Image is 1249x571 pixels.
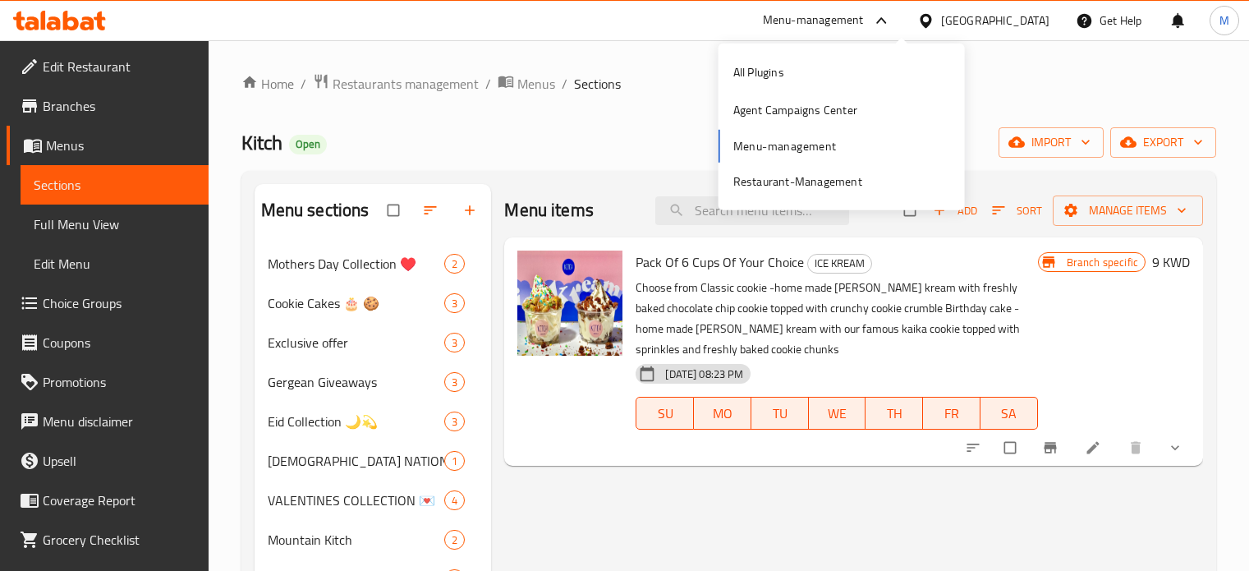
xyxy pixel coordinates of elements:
span: Restaurants management [333,74,479,94]
div: Cookie Cakes 🎂 🍪3 [255,283,492,323]
span: export [1123,132,1203,153]
span: Manage items [1066,200,1190,221]
button: TH [866,397,923,430]
span: WE [815,402,860,426]
span: Sort items [981,198,1053,223]
div: Exclusive offer3 [255,323,492,362]
p: Choose from Classic cookie -home made [PERSON_NAME] kream with freshly baked chocolate chip cooki... [636,278,1037,360]
span: [DEMOGRAPHIC_DATA] NATIONAL GIVEAWAYS [268,451,445,471]
img: Pack Of 6 Cups Of Your Choice [517,251,622,356]
button: Branch-specific-item [1032,430,1072,466]
div: Agent Campaigns Center [733,101,857,119]
button: Manage items [1053,196,1203,226]
button: export [1110,127,1216,158]
span: SA [987,402,1031,426]
a: Restaurants management [313,73,479,94]
span: [DATE] 08:23 PM [659,366,750,382]
div: items [444,254,465,274]
span: Mountain Kitch [268,530,445,550]
div: Mothers Day Collection ♥️2 [255,244,492,283]
div: [GEOGRAPHIC_DATA] [941,12,1049,30]
span: Choice Groups [43,293,195,313]
span: Coverage Report [43,490,195,510]
a: Menus [498,73,555,94]
span: Exclusive offer [268,333,445,352]
span: M [1219,12,1229,30]
button: FR [923,397,980,430]
span: Select to update [994,432,1029,463]
a: Upsell [7,441,209,481]
span: FR [930,402,974,426]
button: Sort [988,198,1046,223]
div: Eid Collection 🌙💫3 [255,402,492,441]
span: SU [643,402,687,426]
span: TU [758,402,802,426]
span: Menu disclaimer [43,412,195,431]
span: ICE KREAM [808,254,871,273]
span: Edit Menu [34,254,195,274]
div: ICE KREAM [807,254,872,274]
span: 3 [445,296,464,311]
span: Sections [574,74,621,94]
span: 2 [445,532,464,548]
span: Menus [46,136,195,155]
a: Grocery Checklist [7,520,209,559]
li: / [485,74,491,94]
div: [DEMOGRAPHIC_DATA] NATIONAL GIVEAWAYS1 [255,441,492,481]
span: Cookie Cakes 🎂 🍪 [268,293,445,313]
span: Grocery Checklist [43,530,195,550]
h2: Menu items [504,198,594,223]
span: Upsell [43,451,195,471]
a: Menu disclaimer [7,402,209,441]
a: Full Menu View [21,205,209,244]
span: Select all sections [378,195,412,226]
nav: breadcrumb [241,73,1216,94]
a: Coverage Report [7,481,209,520]
div: Gergean Giveaways3 [255,362,492,402]
span: Gergean Giveaways [268,372,445,392]
button: SA [980,397,1038,430]
div: items [444,412,465,431]
h6: 9 KWD [1152,251,1190,274]
a: Edit Menu [21,244,209,283]
div: All Plugins [733,63,784,81]
span: Edit Restaurant [43,57,195,76]
span: Add [933,201,977,220]
li: / [562,74,567,94]
a: Promotions [7,362,209,402]
div: Menu-management [763,11,864,30]
div: Mountain Kitch2 [255,520,492,559]
div: items [444,530,465,550]
span: Full Menu View [34,214,195,234]
button: import [999,127,1104,158]
span: import [1012,132,1091,153]
button: MO [694,397,751,430]
button: Add [929,198,981,223]
span: Sort sections [412,192,452,228]
span: Select section [894,195,929,226]
span: 3 [445,335,464,351]
span: Promotions [43,372,195,392]
span: Add item [929,198,981,223]
span: Mothers Day Collection ♥️ [268,254,445,274]
li: / [301,74,306,94]
div: Eid Collection 🌙💫 [268,412,445,431]
a: Menus [7,126,209,165]
a: Sections [21,165,209,205]
div: items [444,451,465,471]
button: sort-choices [955,430,994,466]
span: 4 [445,493,464,509]
div: items [444,372,465,392]
div: items [444,333,465,352]
span: 3 [445,375,464,390]
span: TH [872,402,916,426]
div: VALENTINES COLLECTION 💌4 [255,481,492,520]
button: TU [751,397,809,430]
a: Coupons [7,323,209,362]
div: VALENTINES COLLECTION 💌 [268,490,445,510]
a: Edit Restaurant [7,47,209,86]
span: Kitch [241,124,282,161]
